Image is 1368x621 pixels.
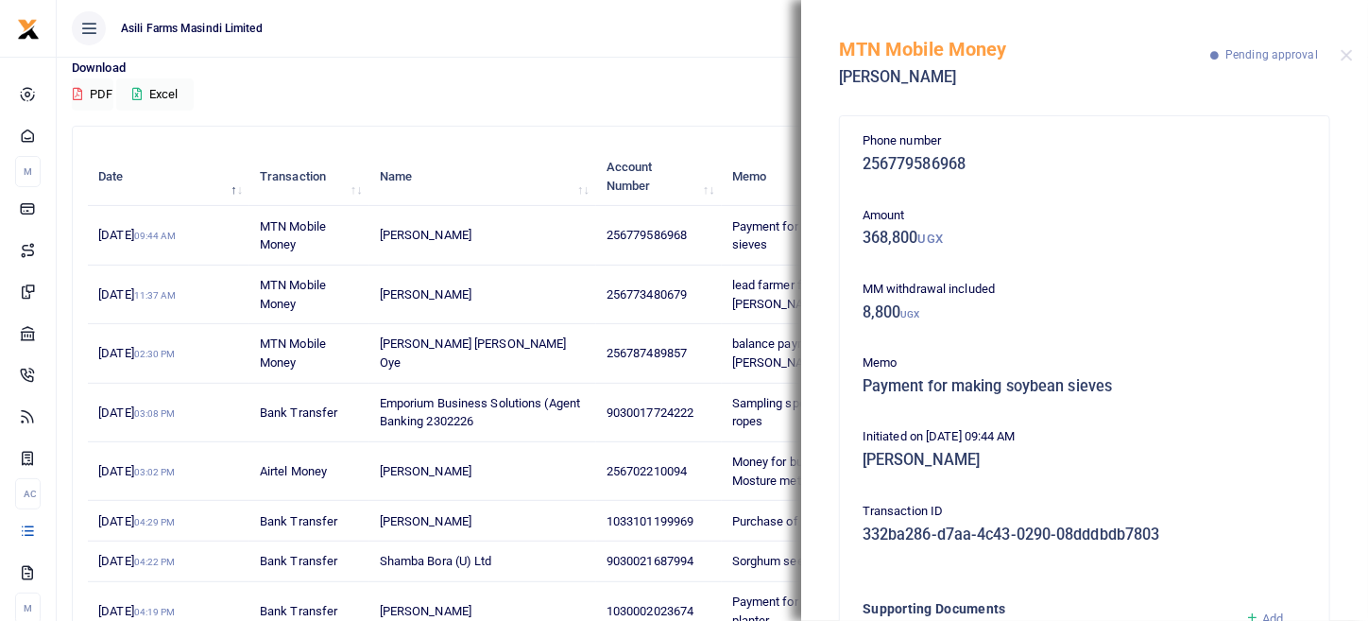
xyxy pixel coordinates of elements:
[88,147,249,206] th: Date: activate to sort column descending
[369,147,596,206] th: Name: activate to sort column ascending
[249,147,369,206] th: Transaction: activate to sort column ascending
[722,147,916,206] th: Memo: activate to sort column ascending
[732,396,881,429] span: Sampling spears and Nylon ropes
[607,287,687,302] span: 256773480679
[863,451,1307,470] h5: [PERSON_NAME]
[134,467,176,477] small: 03:02 PM
[863,155,1307,174] h5: 256779586968
[380,514,471,528] span: [PERSON_NAME]
[732,219,891,252] span: Payment for making soybean sieves
[98,287,176,302] span: [DATE]
[380,464,471,478] span: [PERSON_NAME]
[260,405,337,420] span: Bank Transfer
[863,526,1307,544] h5: 332ba286-d7aa-4c43-0290-08dddbdb7803
[134,408,176,419] small: 03:08 PM
[260,278,326,311] span: MTN Mobile Money
[260,554,337,568] span: Bank Transfer
[1341,49,1353,61] button: Close
[260,336,326,370] span: MTN Mobile Money
[113,20,270,37] span: Asili Farms Masindi Limited
[863,598,1230,619] h4: Supporting Documents
[732,278,862,311] span: lead farmer facilitation [PERSON_NAME] 2025A
[918,232,943,246] small: UGX
[134,231,177,241] small: 09:44 AM
[607,228,687,242] span: 256779586968
[380,287,471,302] span: [PERSON_NAME]
[134,349,176,359] small: 02:30 PM
[380,604,471,618] span: [PERSON_NAME]
[380,554,492,568] span: Shamba Bora (U) Ltd
[17,18,40,41] img: logo-small
[98,464,175,478] span: [DATE]
[901,309,920,319] small: UGX
[98,514,175,528] span: [DATE]
[607,464,687,478] span: 256702210094
[863,377,1307,396] h5: Payment for making soybean sieves
[863,354,1307,373] p: Memo
[1225,48,1318,61] span: Pending approval
[863,131,1307,151] p: Phone number
[863,229,1307,248] h5: 368,800
[72,59,1353,78] p: Download
[260,219,326,252] span: MTN Mobile Money
[607,554,693,568] span: 9030021687994
[732,455,895,488] span: Money for buying batteries for Mosture meters
[98,604,175,618] span: [DATE]
[98,346,175,360] span: [DATE]
[98,405,175,420] span: [DATE]
[732,554,854,568] span: Sorghum seeds 40kgs
[863,427,1307,447] p: Initiated on [DATE] 09:44 AM
[380,396,580,429] span: Emporium Business Solutions (Agent Banking 2302226
[607,405,693,420] span: 9030017724222
[134,607,176,617] small: 04:19 PM
[607,514,693,528] span: 1033101199969
[72,78,113,111] button: PDF
[732,514,905,528] span: Purchase of portable jab planter
[98,228,176,242] span: [DATE]
[863,303,1307,322] h5: 8,800
[260,604,337,618] span: Bank Transfer
[863,502,1307,522] p: Transaction ID
[732,336,874,370] span: balance payment for [PERSON_NAME] Bike hire
[596,147,722,206] th: Account Number: activate to sort column ascending
[134,290,177,301] small: 11:37 AM
[134,517,176,527] small: 04:29 PM
[839,68,1210,87] h5: [PERSON_NAME]
[260,514,337,528] span: Bank Transfer
[607,346,687,360] span: 256787489857
[134,557,176,567] small: 04:22 PM
[260,464,327,478] span: Airtel Money
[863,280,1307,300] p: MM withdrawal included
[15,478,41,509] li: Ac
[863,206,1307,226] p: Amount
[15,156,41,187] li: M
[380,228,471,242] span: [PERSON_NAME]
[380,336,567,370] span: [PERSON_NAME] [PERSON_NAME] Oye
[98,554,175,568] span: [DATE]
[17,21,40,35] a: logo-small logo-large logo-large
[839,38,1210,60] h5: MTN Mobile Money
[116,78,194,111] button: Excel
